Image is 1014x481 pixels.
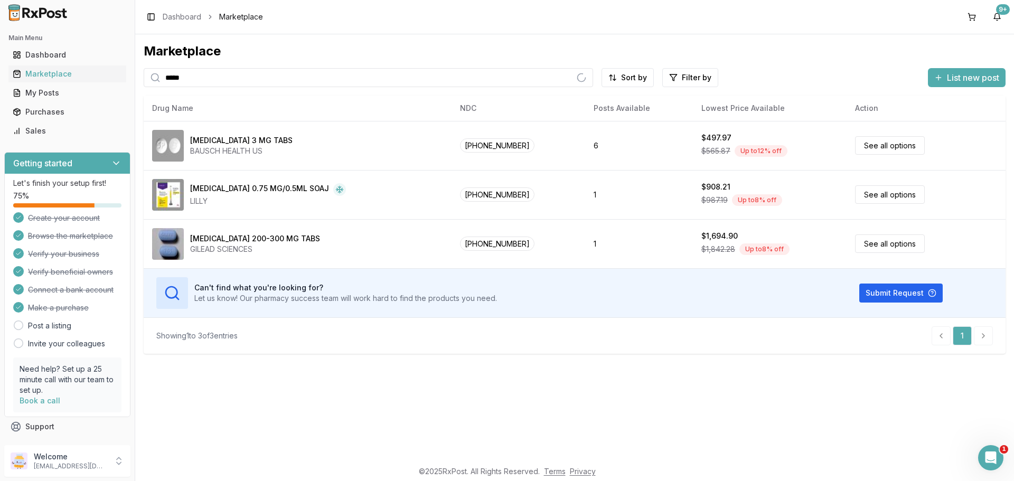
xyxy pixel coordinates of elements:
span: [PHONE_NUMBER] [460,138,534,153]
div: Up to 8 % off [732,194,782,206]
div: Dashboard [13,50,122,60]
p: Let us know! Our pharmacy success team will work hard to find the products you need. [194,293,497,304]
button: My Posts [4,84,130,101]
p: Welcome [34,451,107,462]
span: Make a purchase [28,303,89,313]
th: NDC [452,96,585,121]
span: 75 % [13,191,29,201]
h2: Main Menu [8,34,126,42]
button: Sales [4,122,130,139]
div: Marketplace [13,69,122,79]
img: Trulicity 0.75 MG/0.5ML SOAJ [152,179,184,211]
nav: pagination [932,326,993,345]
span: Verify your business [28,249,99,259]
a: Dashboard [8,45,126,64]
div: LILLY [190,196,346,206]
button: Support [4,417,130,436]
button: 9+ [989,8,1006,25]
th: Posts Available [585,96,692,121]
th: Action [847,96,1006,121]
iframe: Intercom live chat [978,445,1003,470]
th: Lowest Price Available [693,96,847,121]
a: My Posts [8,83,126,102]
div: 9+ [996,4,1010,15]
a: Dashboard [163,12,201,22]
a: Invite your colleagues [28,338,105,349]
span: Sort by [621,72,647,83]
a: See all options [855,185,925,204]
th: Drug Name [144,96,452,121]
a: Terms [544,467,566,476]
div: $1,694.90 [701,231,738,241]
span: Marketplace [219,12,263,22]
a: List new post [928,73,1006,84]
h3: Can't find what you're looking for? [194,282,497,293]
span: List new post [947,71,999,84]
a: Marketplace [8,64,126,83]
img: Truvada 200-300 MG TABS [152,228,184,260]
span: Connect a bank account [28,285,114,295]
a: Sales [8,121,126,140]
div: $497.97 [701,133,731,143]
div: Purchases [13,107,122,117]
div: [MEDICAL_DATA] 0.75 MG/0.5ML SOAJ [190,183,329,196]
div: Up to 8 % off [739,243,790,255]
h3: Getting started [13,157,72,169]
td: 1 [585,219,692,268]
a: 1 [953,326,972,345]
button: Dashboard [4,46,130,63]
p: Need help? Set up a 25 minute call with our team to set up. [20,364,115,395]
a: Privacy [570,467,596,476]
div: Marketplace [144,43,1006,60]
td: 6 [585,121,692,170]
a: Book a call [20,396,60,405]
span: Create your account [28,213,100,223]
span: 1 [1000,445,1008,454]
img: User avatar [11,452,27,469]
a: See all options [855,136,925,155]
nav: breadcrumb [163,12,263,22]
button: Feedback [4,436,130,455]
div: Up to 12 % off [735,145,787,157]
span: Filter by [682,72,711,83]
div: Showing 1 to 3 of 3 entries [156,331,238,341]
span: $1,842.28 [701,244,735,254]
span: $565.87 [701,146,730,156]
div: [MEDICAL_DATA] 200-300 MG TABS [190,233,320,244]
img: RxPost Logo [4,4,72,21]
span: Feedback [25,440,61,451]
button: List new post [928,68,1006,87]
a: See all options [855,234,925,253]
button: Marketplace [4,65,130,82]
a: Post a listing [28,320,71,331]
td: 1 [585,170,692,219]
div: My Posts [13,88,122,98]
span: [PHONE_NUMBER] [460,187,534,202]
span: Browse the marketplace [28,231,113,241]
p: Let's finish your setup first! [13,178,121,188]
button: Sort by [602,68,654,87]
div: $908.21 [701,182,730,192]
div: BAUSCH HEALTH US [190,146,293,156]
button: Purchases [4,103,130,120]
p: [EMAIL_ADDRESS][DOMAIN_NAME] [34,462,107,470]
img: Trulance 3 MG TABS [152,130,184,162]
div: Sales [13,126,122,136]
a: Purchases [8,102,126,121]
button: Filter by [662,68,718,87]
span: Verify beneficial owners [28,267,113,277]
button: Submit Request [859,284,943,303]
div: GILEAD SCIENCES [190,244,320,254]
div: [MEDICAL_DATA] 3 MG TABS [190,135,293,146]
span: $987.19 [701,195,728,205]
span: [PHONE_NUMBER] [460,237,534,251]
